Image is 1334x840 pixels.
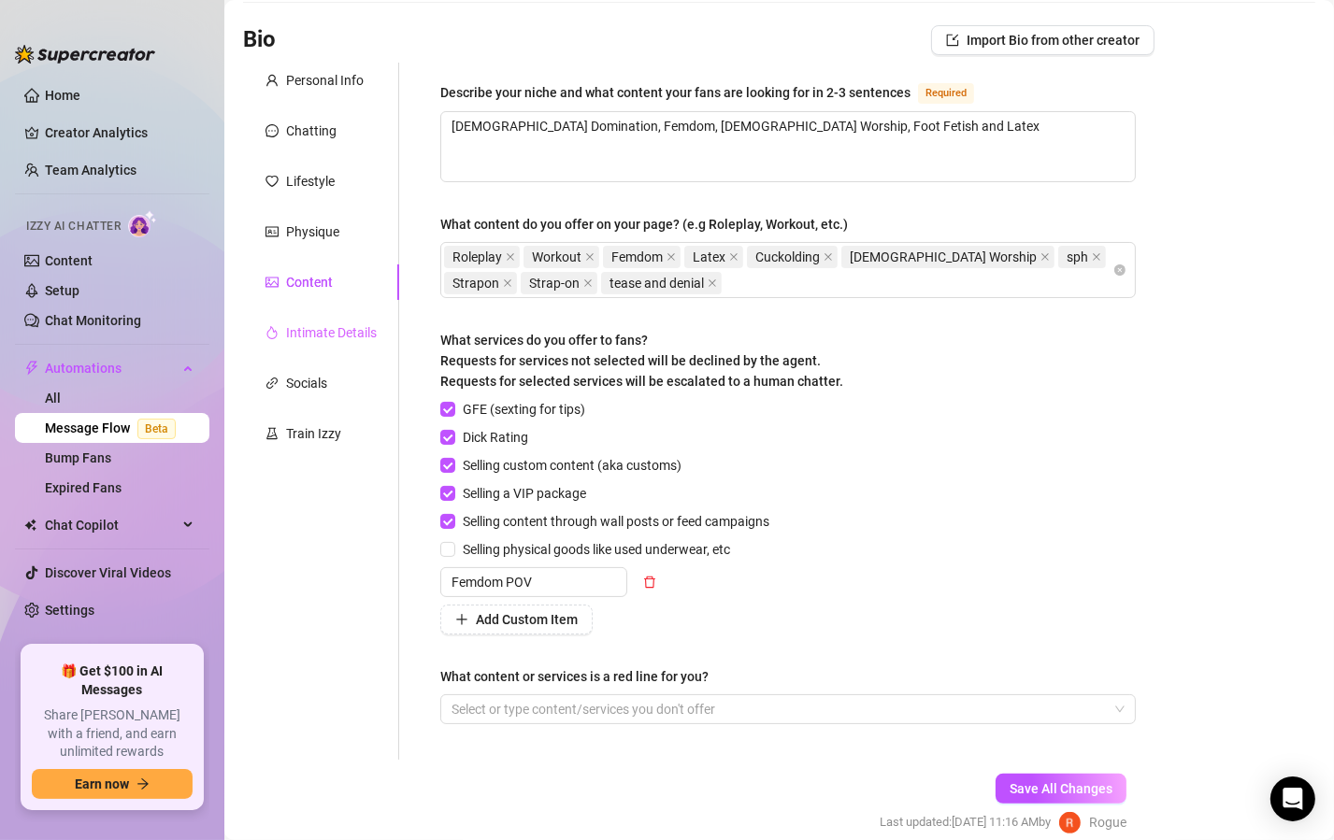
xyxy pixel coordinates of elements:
[452,273,499,293] span: Strapon
[265,124,279,137] span: message
[747,246,838,268] span: Cuckolding
[136,777,150,790] span: arrow-right
[265,326,279,339] span: fire
[243,25,276,55] h3: Bio
[729,252,739,262] span: close
[946,34,959,47] span: import
[440,81,995,104] label: Describe your niche and what content your fans are looking for in 2-3 sentences
[455,399,593,420] span: GFE (sexting for tips)
[455,539,738,560] span: Selling physical goods like used underwear, etc
[45,313,141,328] a: Chat Monitoring
[996,774,1126,804] button: Save All Changes
[1114,264,1126,276] span: close-circle
[455,511,777,532] span: Selling content through wall posts or feed campaigns
[128,210,157,237] img: AI Chatter
[1270,776,1315,821] div: Open Intercom Messenger
[440,666,709,687] div: What content or services is a red line for you?
[455,483,594,504] span: Selling a VIP package
[441,112,1135,181] textarea: Describe your niche and what content your fans are looking for in 2-3 sentences
[931,25,1155,55] button: Import Bio from other creator
[45,283,79,298] a: Setup
[583,278,593,288] span: close
[1089,812,1126,833] span: Rogue
[45,450,111,465] a: Bump Fans
[529,273,580,293] span: Strap-on
[455,455,689,476] span: Selling custom content (aka customs)
[265,74,279,87] span: user
[286,121,337,141] div: Chatting
[455,613,468,626] span: plus
[286,70,364,91] div: Personal Info
[265,276,279,289] span: picture
[32,662,193,699] span: 🎁 Get $100 in AI Messages
[440,82,911,103] div: Describe your niche and what content your fans are looking for in 2-3 sentences
[521,272,597,294] span: Strap-on
[1040,252,1050,262] span: close
[286,221,339,242] div: Physique
[503,278,512,288] span: close
[75,776,129,791] span: Earn now
[45,353,178,383] span: Automations
[918,83,974,104] span: Required
[286,272,333,292] div: Content
[45,391,61,406] a: All
[32,769,193,799] button: Earn nowarrow-right
[45,163,136,178] a: Team Analytics
[440,333,843,389] span: What services do you offer to fans? Requests for services not selected will be declined by the ag...
[45,118,194,148] a: Creator Analytics
[286,171,335,192] div: Lifestyle
[585,252,595,262] span: close
[601,272,722,294] span: tease and denial
[265,377,279,390] span: link
[26,218,121,235] span: Izzy AI Chatter
[708,278,717,288] span: close
[440,666,722,687] label: What content or services is a red line for you?
[725,272,729,294] input: What content do you offer on your page? (e.g Roleplay, Workout, etc.)
[452,247,502,267] span: Roleplay
[603,246,681,268] span: Femdom
[1092,252,1101,262] span: close
[476,612,578,627] span: Add Custom Item
[643,576,656,589] span: delete
[755,247,820,267] span: Cuckolding
[611,247,663,267] span: Femdom
[265,175,279,188] span: heart
[532,247,581,267] span: Workout
[610,273,704,293] span: tease and denial
[440,214,848,235] div: What content do you offer on your page? (e.g Roleplay, Workout, etc.)
[967,33,1140,48] span: Import Bio from other creator
[1010,781,1112,796] span: Save All Changes
[841,246,1054,268] span: Goddess Worship
[524,246,599,268] span: Workout
[1058,246,1106,268] span: sph
[45,603,94,618] a: Settings
[265,427,279,440] span: experiment
[455,427,536,448] span: Dick Rating
[667,252,676,262] span: close
[1067,247,1088,267] span: sph
[45,565,171,580] a: Discover Viral Videos
[32,706,193,762] span: Share [PERSON_NAME] with a friend, and earn unlimited rewards
[1059,812,1081,833] img: Rogue
[24,361,39,376] span: thunderbolt
[440,214,861,235] label: What content do you offer on your page? (e.g Roleplay, Workout, etc.)
[15,45,155,64] img: logo-BBDzfeDw.svg
[440,605,593,634] button: Add Custom Item
[286,373,327,393] div: Socials
[286,423,341,444] div: Train Izzy
[452,698,455,720] input: What content or services is a red line for you?
[45,253,93,268] a: Content
[444,246,520,268] span: Roleplay
[440,567,627,597] input: Enter custom item
[693,247,725,267] span: Latex
[824,252,833,262] span: close
[286,322,377,343] div: Intimate Details
[444,272,517,294] span: Strapon
[137,419,176,439] span: Beta
[24,519,36,532] img: Chat Copilot
[45,420,183,435] a: Message FlowBeta
[880,813,1051,832] span: Last updated: [DATE] 11:16 AM by
[850,247,1037,267] span: [DEMOGRAPHIC_DATA] Worship
[45,88,80,103] a: Home
[45,480,122,495] a: Expired Fans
